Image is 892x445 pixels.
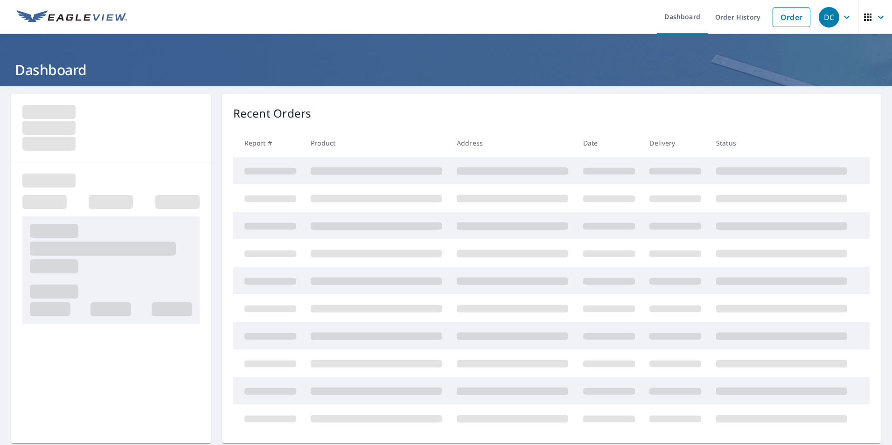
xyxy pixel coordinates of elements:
a: Order [773,7,810,27]
th: Status [709,129,855,157]
div: DC [819,7,839,28]
th: Delivery [642,129,709,157]
p: Recent Orders [233,105,312,122]
th: Address [449,129,576,157]
th: Date [576,129,642,157]
img: EV Logo [17,10,127,24]
h1: Dashboard [11,60,881,79]
th: Report # [233,129,304,157]
th: Product [303,129,449,157]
